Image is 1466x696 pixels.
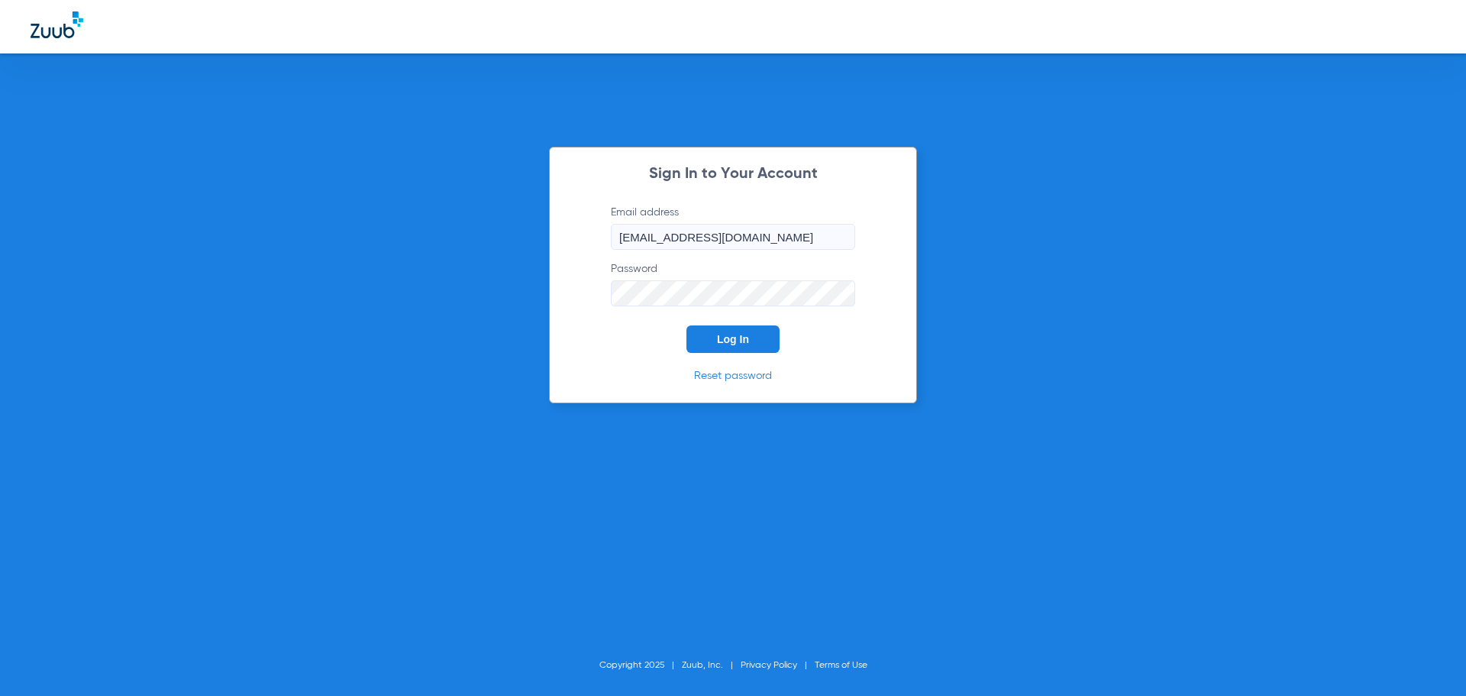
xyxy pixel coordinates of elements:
[611,224,855,250] input: Email address
[741,661,797,670] a: Privacy Policy
[686,325,780,353] button: Log In
[611,205,855,250] label: Email address
[694,371,772,381] a: Reset password
[682,658,741,673] li: Zuub, Inc.
[611,261,855,306] label: Password
[815,661,867,670] a: Terms of Use
[31,11,83,38] img: Zuub Logo
[717,333,749,345] span: Log In
[588,167,878,182] h2: Sign In to Your Account
[611,280,855,306] input: Password
[599,658,682,673] li: Copyright 2025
